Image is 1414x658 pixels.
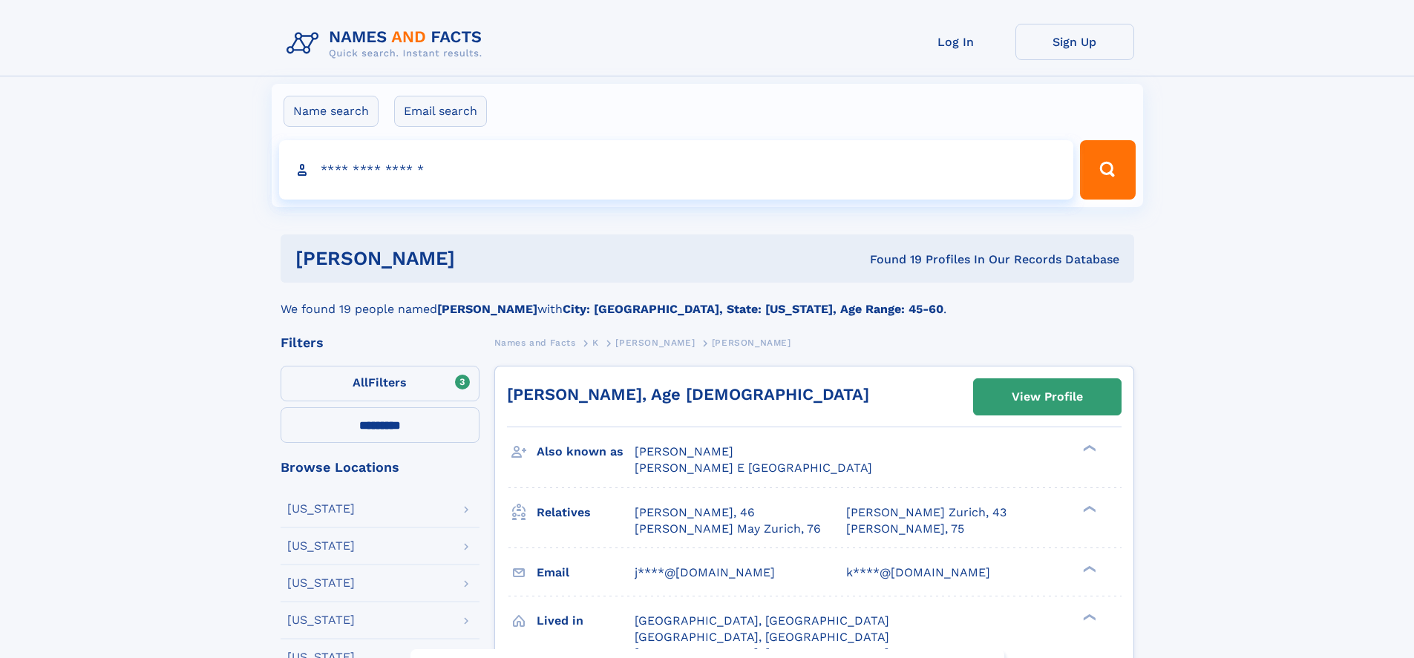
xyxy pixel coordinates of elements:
a: Log In [897,24,1015,60]
span: [PERSON_NAME] [712,338,791,348]
input: search input [279,140,1074,200]
span: [GEOGRAPHIC_DATA], [GEOGRAPHIC_DATA] [635,613,889,628]
div: [US_STATE] [287,614,355,626]
div: Filters [281,336,479,349]
span: K [592,338,599,348]
div: [US_STATE] [287,540,355,552]
a: [PERSON_NAME], 46 [635,504,755,521]
h3: Lived in [537,608,635,634]
a: [PERSON_NAME], 75 [846,521,964,537]
a: Sign Up [1015,24,1134,60]
div: [US_STATE] [287,503,355,515]
h3: Relatives [537,500,635,525]
a: [PERSON_NAME], Age [DEMOGRAPHIC_DATA] [507,385,869,404]
span: [PERSON_NAME] [615,338,695,348]
b: [PERSON_NAME] [437,302,537,316]
div: ❯ [1079,504,1097,513]
div: ❯ [1079,612,1097,622]
div: ❯ [1079,444,1097,453]
h3: Email [537,560,635,585]
div: View Profile [1012,380,1083,414]
a: [PERSON_NAME] May Zurich, 76 [635,521,821,537]
span: [PERSON_NAME] E [GEOGRAPHIC_DATA] [635,461,872,475]
label: Email search [394,96,487,127]
a: K [592,333,599,352]
a: [PERSON_NAME] Zurich, 43 [846,504,1007,521]
h1: [PERSON_NAME] [295,249,663,268]
div: Found 19 Profiles In Our Records Database [662,251,1119,268]
h3: Also known as [537,439,635,464]
div: We found 19 people named with . [281,283,1134,318]
div: [US_STATE] [287,577,355,589]
b: City: [GEOGRAPHIC_DATA], State: [US_STATE], Age Range: 45-60 [563,302,943,316]
span: [GEOGRAPHIC_DATA], [GEOGRAPHIC_DATA] [635,630,889,644]
span: All [353,375,368,389]
a: View Profile [974,379,1121,415]
div: ❯ [1079,564,1097,573]
label: Name search [284,96,379,127]
a: [PERSON_NAME] [615,333,695,352]
div: Browse Locations [281,461,479,474]
a: Names and Facts [494,333,576,352]
button: Search Button [1080,140,1135,200]
label: Filters [281,366,479,401]
span: [PERSON_NAME] [635,444,733,458]
img: Logo Names and Facts [281,24,494,64]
